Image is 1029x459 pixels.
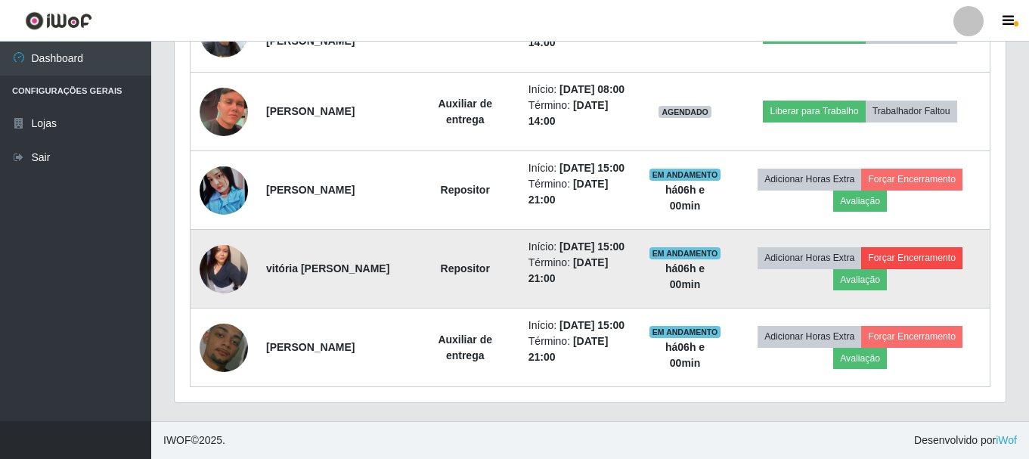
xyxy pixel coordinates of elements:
button: Avaliação [833,191,887,212]
button: Trabalhador Faltou [866,101,957,122]
button: Adicionar Horas Extra [758,326,861,347]
img: 1747664667826.jpeg [200,82,248,142]
li: Término: [528,255,631,287]
strong: [PERSON_NAME] [266,105,355,117]
li: Término: [528,98,631,129]
span: EM ANDAMENTO [649,247,721,259]
span: IWOF [163,434,191,446]
span: Desenvolvido por [914,433,1017,448]
strong: Repositor [441,262,490,274]
strong: Auxiliar de entrega [438,333,492,361]
strong: há 06 h e 00 min [665,184,705,212]
strong: [PERSON_NAME] [266,184,355,196]
li: Início: [528,239,631,255]
strong: vitória [PERSON_NAME] [266,262,389,274]
button: Avaliação [833,348,887,369]
span: AGENDADO [659,106,711,118]
strong: Auxiliar de entrega [438,98,492,126]
a: iWof [996,434,1017,446]
time: [DATE] 15:00 [559,162,625,174]
img: 1742859772474.jpeg [200,298,248,397]
button: Adicionar Horas Extra [758,169,861,190]
span: © 2025 . [163,433,225,448]
button: Forçar Encerramento [861,247,962,268]
img: 1734919568838.jpeg [200,158,248,222]
button: Adicionar Horas Extra [758,247,861,268]
li: Início: [528,318,631,333]
strong: Camila de [PERSON_NAME] [266,19,355,47]
button: Forçar Encerramento [861,169,962,190]
strong: há 06 h e 00 min [665,262,705,290]
img: CoreUI Logo [25,11,92,30]
time: [DATE] 15:00 [559,240,625,253]
button: Liberar para Trabalho [763,101,865,122]
strong: Repositor [441,184,490,196]
strong: há 06 h e 00 min [665,341,705,369]
time: [DATE] 15:00 [559,319,625,331]
button: Forçar Encerramento [861,326,962,347]
li: Início: [528,82,631,98]
li: Término: [528,333,631,365]
li: Início: [528,160,631,176]
img: 1746551747350.jpeg [200,245,248,293]
strong: [PERSON_NAME] [266,341,355,353]
span: EM ANDAMENTO [649,326,721,338]
span: EM ANDAMENTO [649,169,721,181]
time: [DATE] 08:00 [559,83,625,95]
li: Término: [528,176,631,208]
button: Avaliação [833,269,887,290]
